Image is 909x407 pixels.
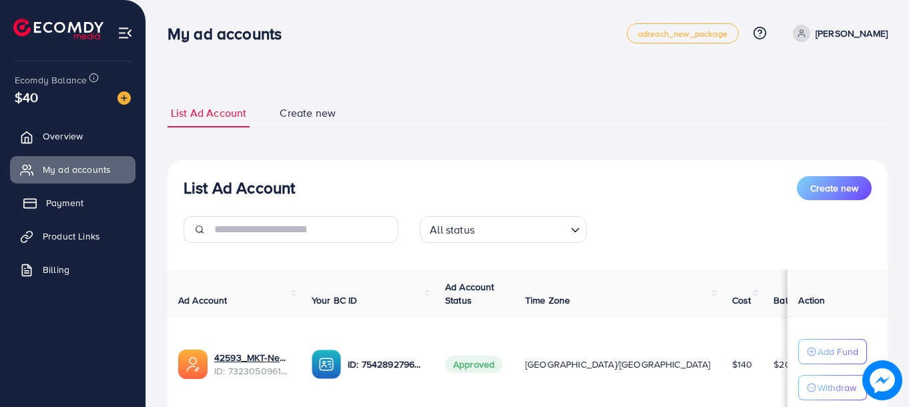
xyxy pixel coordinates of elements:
a: adreach_new_package [627,23,739,43]
img: ic-ba-acc.ded83a64.svg [312,350,341,379]
p: Withdraw [818,380,856,396]
a: My ad accounts [10,156,135,183]
span: Approved [445,356,503,373]
a: Billing [10,256,135,283]
img: image [117,91,131,105]
span: [GEOGRAPHIC_DATA]/[GEOGRAPHIC_DATA] [525,358,711,371]
img: logo [13,19,103,39]
div: Search for option [420,216,587,243]
h3: List Ad Account [184,178,295,197]
p: Add Fund [818,344,858,360]
span: Time Zone [525,294,570,307]
button: Withdraw [798,375,867,400]
a: [PERSON_NAME] [788,25,888,42]
h3: My ad accounts [168,24,292,43]
span: All status [427,220,477,240]
span: Action [798,294,825,307]
span: Ad Account [178,294,228,307]
span: Create new [810,181,858,195]
p: ID: 7542892796370649089 [348,356,424,372]
span: Billing [43,263,69,276]
img: image [862,360,902,400]
span: My ad accounts [43,163,111,176]
span: Product Links [43,230,100,243]
img: ic-ads-acc.e4c84228.svg [178,350,208,379]
span: $20 [774,358,790,371]
input: Search for option [479,218,565,240]
a: Overview [10,123,135,149]
p: [PERSON_NAME] [816,25,888,41]
div: <span class='underline'>42593_MKT-New_1705030690861</span></br>7323050961424007170 [214,351,290,378]
span: $40 [15,87,38,107]
img: menu [117,25,133,41]
span: Ecomdy Balance [15,73,87,87]
span: Payment [46,196,83,210]
button: Create new [797,176,872,200]
span: $140 [732,358,753,371]
span: Balance [774,294,809,307]
span: Overview [43,129,83,143]
a: Product Links [10,223,135,250]
span: ID: 7323050961424007170 [214,364,290,378]
span: Cost [732,294,751,307]
button: Add Fund [798,339,867,364]
span: adreach_new_package [638,29,727,38]
span: Your BC ID [312,294,358,307]
span: Create new [280,105,336,121]
a: Payment [10,189,135,216]
a: 42593_MKT-New_1705030690861 [214,351,290,364]
span: List Ad Account [171,105,246,121]
span: Ad Account Status [445,280,495,307]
